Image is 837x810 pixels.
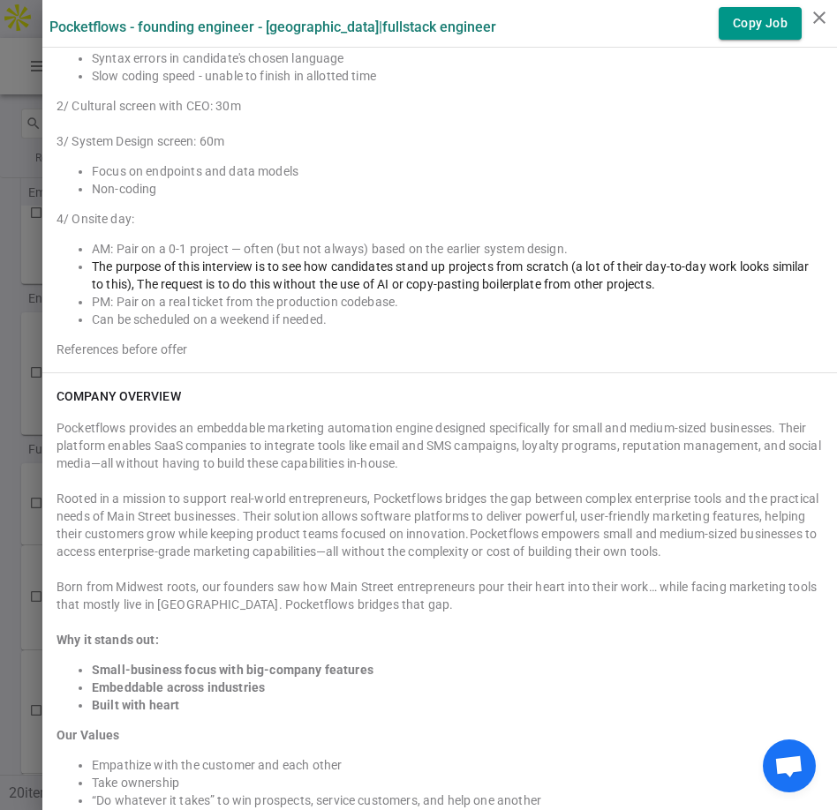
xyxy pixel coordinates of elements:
[92,293,823,311] li: PM: Pair on a real ticket from the production codebase.
[92,680,265,694] strong: Embeddable across industries
[57,341,823,358] div: References before offer
[92,240,823,258] li: AM: Pair on a 0-1 project — often (but not always) based on the earlier system design.
[57,490,823,560] div: Rooted in a mission to support real-world entrepreneurs, Pocketflows bridges the gap between comp...
[57,728,120,742] strong: Our Values
[57,419,823,472] div: Pocketflows provides an embeddable marketing automation engine designed specifically for small an...
[49,19,496,35] label: Pocketflows - Founding Engineer - [GEOGRAPHIC_DATA] | Fullstack Engineer
[809,7,830,28] i: close
[57,132,823,150] div: 3/ System Design screen: 60m
[92,311,823,328] li: Can be scheduled on a weekend if needed.
[57,387,181,405] h6: COMPANY OVERVIEW
[57,210,823,228] div: 4/ Onsite day:
[92,791,823,809] li: “Do whatever it takes” to win prospects, service customers, and help one another
[92,49,823,67] li: Syntax errors in candidate's chosen language
[92,663,373,677] strong: Small‑business focus with big‑company features
[92,259,810,291] span: The purpose of this interview is to see how candidates stand up projects from scratch (a lot of t...
[57,633,159,647] strong: Why it stands out:
[92,180,823,198] li: Non-coding
[57,578,823,613] div: Born from Midwest roots, our founders saw how Main Street entrepreneurs pour their heart into the...
[92,67,823,85] li: Slow coding speed - unable to finish in allotted time
[719,7,802,40] button: Copy Job
[57,97,823,115] div: 2/ Cultural screen with CEO: 30m
[92,698,179,712] strong: Built with heart
[92,756,823,774] li: Empathize with the customer and each other
[763,739,816,792] div: Open chat
[92,774,823,791] li: Take ownership
[92,162,823,180] li: Focus on endpoints and data models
